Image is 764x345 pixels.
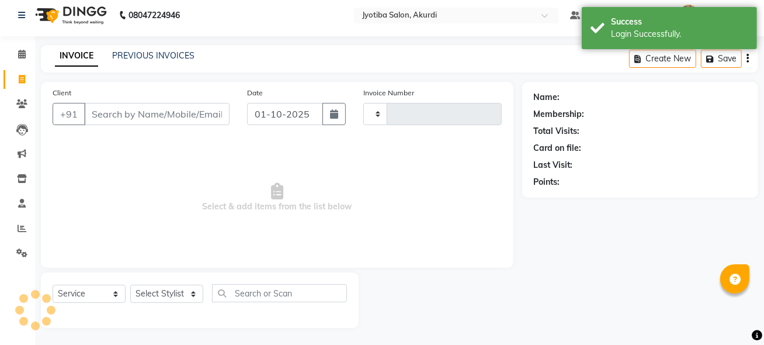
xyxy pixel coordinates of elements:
div: Login Successfully. [611,28,748,40]
button: +91 [53,103,85,125]
label: Invoice Number [363,88,414,98]
button: Save [701,50,742,68]
a: PREVIOUS INVOICES [112,50,195,61]
span: Select & add items from the list below [53,139,502,256]
input: Search or Scan [212,284,347,302]
div: Points: [534,176,560,188]
input: Search by Name/Mobile/Email/Code [84,103,230,125]
a: INVOICE [55,46,98,67]
div: Success [611,16,748,28]
img: Mahadev [679,5,699,25]
label: Client [53,88,71,98]
div: Last Visit: [534,159,573,171]
button: Create New [629,50,696,68]
div: Name: [534,91,560,103]
div: Membership: [534,108,585,120]
div: Total Visits: [534,125,580,137]
div: Card on file: [534,142,582,154]
label: Date [247,88,263,98]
